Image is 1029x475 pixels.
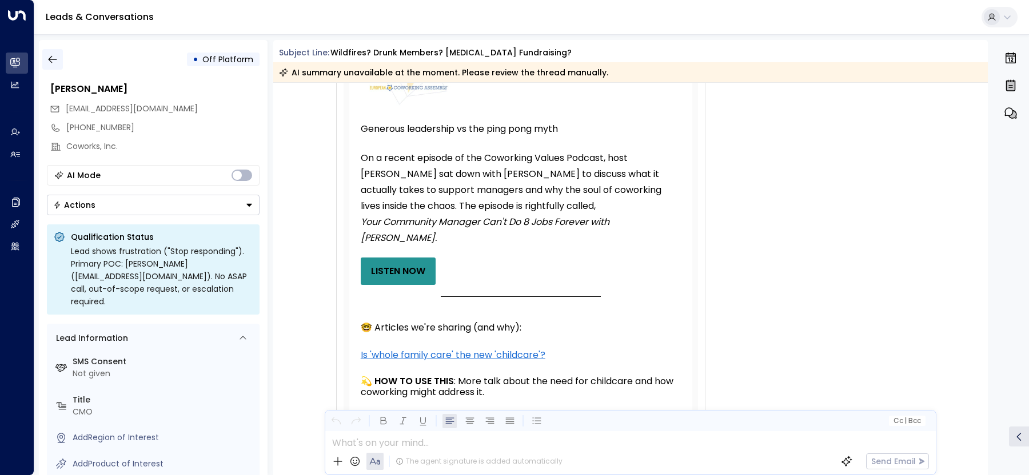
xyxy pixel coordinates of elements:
[888,416,925,426] button: Cc|Bcc
[904,417,907,425] span: |
[73,356,255,368] label: SMS Consent
[66,140,260,152] div: Coworks, Inc.
[47,195,260,215] div: Button group with a nested menu
[46,10,154,23] a: Leads & Conversations
[66,122,260,134] div: [PHONE_NUMBER]
[202,54,253,65] span: Off Platform
[361,320,521,336] span: 🤓 Articles we're sharing (and why):
[279,67,608,78] div: AI summary unavailable at the moment. Please review the thread manually.
[50,82,260,96] div: [PERSON_NAME]
[361,376,681,397] div: : More talk about the need for childcare and how coworking might address it.
[371,264,425,277] strong: LISTEN NOW
[349,414,363,428] button: Redo
[396,456,563,466] div: The agent signature is added automatically
[361,409,662,419] a: How Hair Restoration Is Boosting Professionals in the Coworking Era
[361,215,612,244] em: Your Community Manager Can't Do 8 Jobs Forever with [PERSON_NAME].
[279,47,329,58] span: Subject Line:
[361,150,681,246] p: On a recent episode of the Coworking Values Podcast, host [PERSON_NAME] sat down with [PERSON_NAM...
[67,170,101,181] div: AI Mode
[73,432,255,444] div: AddRegion of Interest
[71,231,253,243] p: Qualification Status
[361,347,545,363] a: Is 'whole family care' the new 'childcare'?
[71,245,253,308] div: Lead shows frustration ("Stop responding"). Primary POC: [PERSON_NAME] ([EMAIL_ADDRESS][DOMAIN_NA...
[66,103,198,115] span: no-reply@coworksapp.com
[361,124,681,134] h1: Generous leadership vs the ping pong myth
[66,103,198,114] span: [EMAIL_ADDRESS][DOMAIN_NAME]
[330,47,572,59] div: Wildfires? Drunk members? [MEDICAL_DATA] fundraising?
[893,417,920,425] span: Cc Bcc
[193,49,198,70] div: •
[329,414,343,428] button: Undo
[73,368,255,380] div: Not given
[73,406,255,418] div: CMO
[47,195,260,215] button: Actions
[53,200,95,210] div: Actions
[73,458,255,470] div: AddProduct of Interest
[73,394,255,406] label: Title
[52,332,128,344] div: Lead Information
[361,257,436,285] a: LISTEN NOW
[361,375,454,388] strong: 💫 HOW TO USE THIS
